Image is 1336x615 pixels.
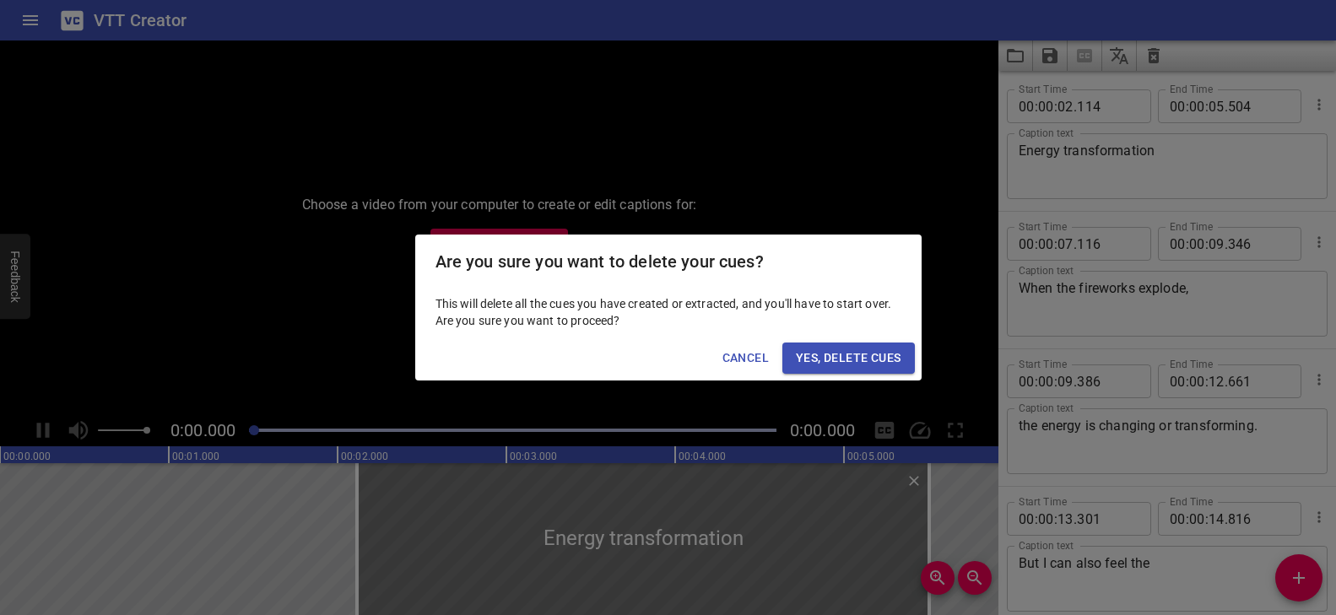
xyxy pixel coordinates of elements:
[716,343,776,374] button: Cancel
[435,248,901,275] h2: Are you sure you want to delete your cues?
[415,289,922,336] div: This will delete all the cues you have created or extracted, and you'll have to start over. Are y...
[722,348,769,369] span: Cancel
[796,348,901,369] span: Yes, Delete Cues
[782,343,914,374] button: Yes, Delete Cues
